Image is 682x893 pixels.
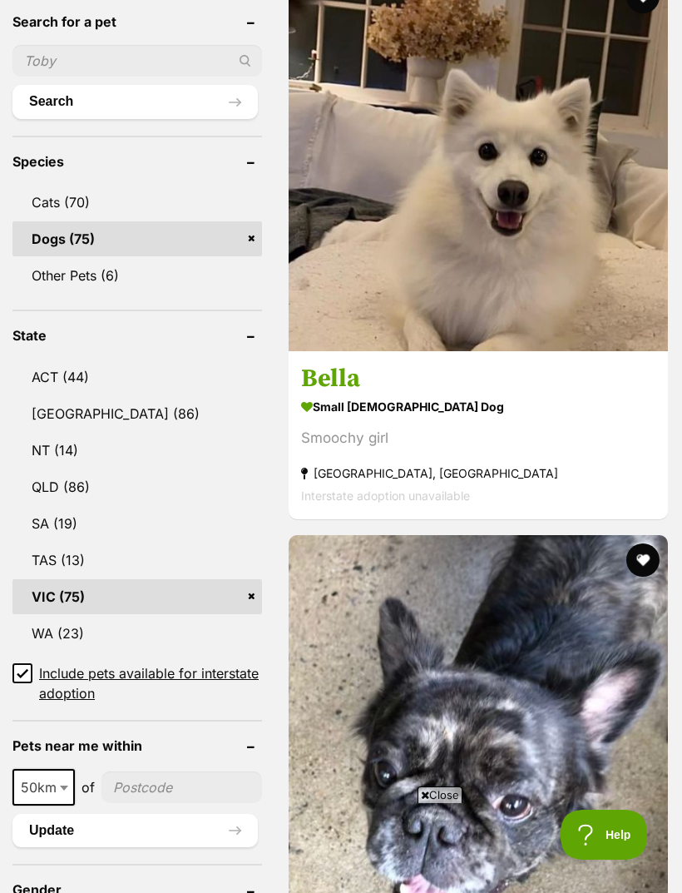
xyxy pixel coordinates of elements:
[561,810,649,860] iframe: Help Scout Beacon - Open
[289,350,668,519] a: Bella small [DEMOGRAPHIC_DATA] Dog Smoochy girl [GEOGRAPHIC_DATA], [GEOGRAPHIC_DATA] Interstate a...
[12,543,262,578] a: TAS (13)
[301,363,655,394] h3: Bella
[12,14,262,29] header: Search for a pet
[12,45,262,77] input: Toby
[12,328,262,343] header: State
[12,258,262,293] a: Other Pets (6)
[12,616,262,651] a: WA (23)
[14,776,73,799] span: 50km
[12,154,262,169] header: Species
[12,396,262,431] a: [GEOGRAPHIC_DATA] (86)
[12,360,262,394] a: ACT (44)
[39,663,262,703] span: Include pets available for interstate adoption
[12,814,258,847] button: Update
[38,810,644,885] iframe: Advertisement
[418,786,462,803] span: Close
[301,427,655,449] div: Smoochy girl
[12,433,262,468] a: NT (14)
[12,663,262,703] a: Include pets available for interstate adoption
[12,738,262,753] header: Pets near me within
[12,579,262,614] a: VIC (75)
[12,221,262,256] a: Dogs (75)
[301,489,470,503] span: Interstate adoption unavailable
[12,506,262,541] a: SA (19)
[301,462,655,484] strong: [GEOGRAPHIC_DATA], [GEOGRAPHIC_DATA]
[101,771,262,803] input: postcode
[12,469,262,504] a: QLD (86)
[301,394,655,419] strong: small [DEMOGRAPHIC_DATA] Dog
[12,85,258,118] button: Search
[626,543,660,577] button: favourite
[12,769,75,806] span: 50km
[82,777,95,797] span: of
[12,185,262,220] a: Cats (70)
